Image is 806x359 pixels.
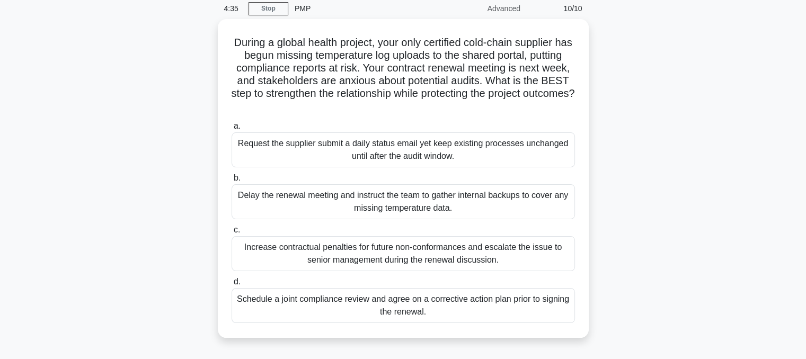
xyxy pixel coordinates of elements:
div: Delay the renewal meeting and instruct the team to gather internal backups to cover any missing t... [232,184,575,219]
span: d. [234,277,241,286]
div: Increase contractual penalties for future non-conformances and escalate the issue to senior manag... [232,236,575,271]
h5: During a global health project, your only certified cold-chain supplier has begun missing tempera... [231,36,576,113]
span: a. [234,121,241,130]
a: Stop [249,2,288,15]
div: Request the supplier submit a daily status email yet keep existing processes unchanged until afte... [232,132,575,167]
span: c. [234,225,240,234]
div: Schedule a joint compliance review and agree on a corrective action plan prior to signing the ren... [232,288,575,323]
span: b. [234,173,241,182]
